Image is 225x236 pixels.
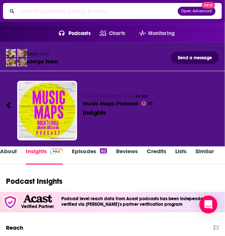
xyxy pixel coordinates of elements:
input: Search podcasts, credits, & more... [18,5,178,17]
img: Sydney Profile [6,49,16,57]
img: Jon Profile [6,59,16,66]
h4: Podcast level reach data from Acast podcasts has been independently verified via [PERSON_NAME]'s ... [61,196,222,208]
span: Open Advanced [181,9,212,13]
button: Send a message [171,51,219,64]
a: Episodes82 [72,148,107,165]
h2: Reach [6,224,23,232]
h5: Verified Partner [21,205,54,209]
button: open menu [130,28,175,40]
a: Lists [175,148,186,165]
a: Credits [147,148,166,165]
button: Open AdvancedNew [178,7,216,16]
span: Charts [109,28,125,39]
h2: Music Maps Podcast [83,93,219,107]
a: Acast [136,93,149,99]
div: Message your [18,51,58,56]
span: Podcasts [69,28,91,39]
span: • [134,93,149,99]
h1: Podcast Insights [6,177,63,186]
img: Barbara Profile [17,59,27,66]
div: Concierge Team [18,59,58,65]
img: Podchaser Pro [50,149,63,155]
img: verfied icon [3,195,18,210]
span: New [202,2,215,9]
button: open menu [50,28,91,40]
div: Insights [83,108,106,117]
div: Open Intercom Messenger [200,196,218,214]
img: Jules Profile [17,49,27,57]
span: Monitoring [148,28,175,39]
div: Search podcasts, credits, & more... [3,3,222,19]
div: 82 [100,148,107,154]
a: Charts [91,28,125,40]
span: 50 [148,102,153,105]
a: Reviews [116,148,138,165]
span: Rock n Roll Book Club [83,93,133,99]
img: Music Maps Podcast [18,82,76,139]
img: Acast [23,195,52,203]
a: InsightsPodchaser Pro [26,148,63,165]
a: Similar [195,148,214,165]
